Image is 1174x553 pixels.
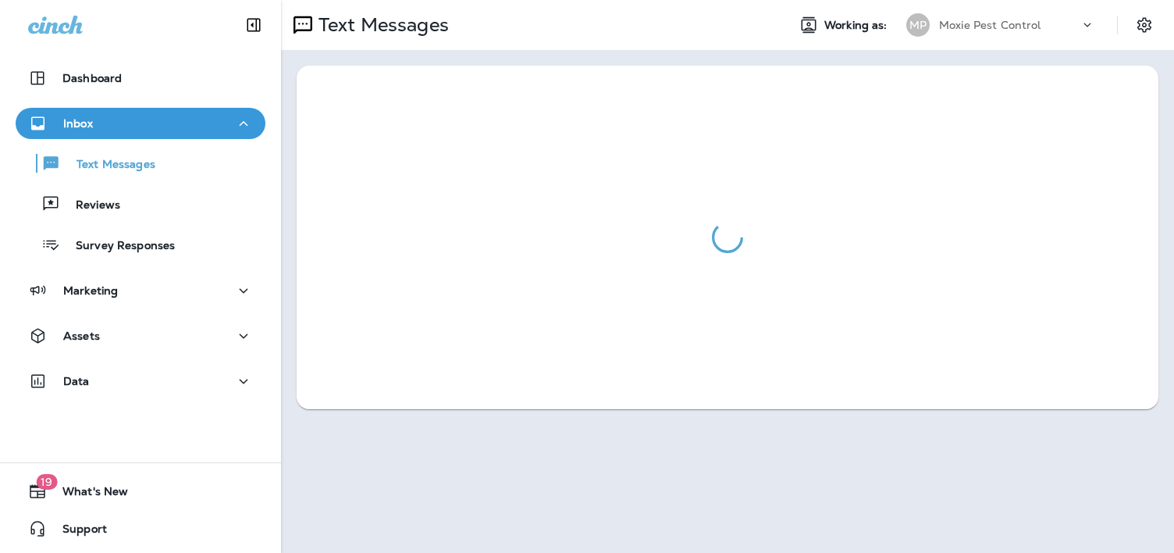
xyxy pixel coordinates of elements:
span: 19 [36,474,57,490]
button: Survey Responses [16,228,265,261]
button: 19What's New [16,476,265,507]
p: Marketing [63,284,118,297]
p: Survey Responses [60,239,175,254]
button: Collapse Sidebar [232,9,276,41]
button: Support [16,513,265,544]
button: Assets [16,320,265,351]
p: Text Messages [61,158,155,173]
button: Data [16,366,265,397]
button: Dashboard [16,62,265,94]
p: Assets [63,330,100,342]
button: Settings [1130,11,1158,39]
p: Text Messages [312,13,449,37]
span: Support [47,523,107,541]
span: Working as: [824,19,891,32]
p: Dashboard [62,72,122,84]
div: MP [906,13,930,37]
p: Reviews [60,198,120,213]
button: Text Messages [16,147,265,180]
span: What's New [47,485,128,504]
button: Inbox [16,108,265,139]
p: Data [63,375,90,387]
button: Marketing [16,275,265,306]
button: Reviews [16,187,265,220]
p: Moxie Pest Control [939,19,1041,31]
p: Inbox [63,117,93,130]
